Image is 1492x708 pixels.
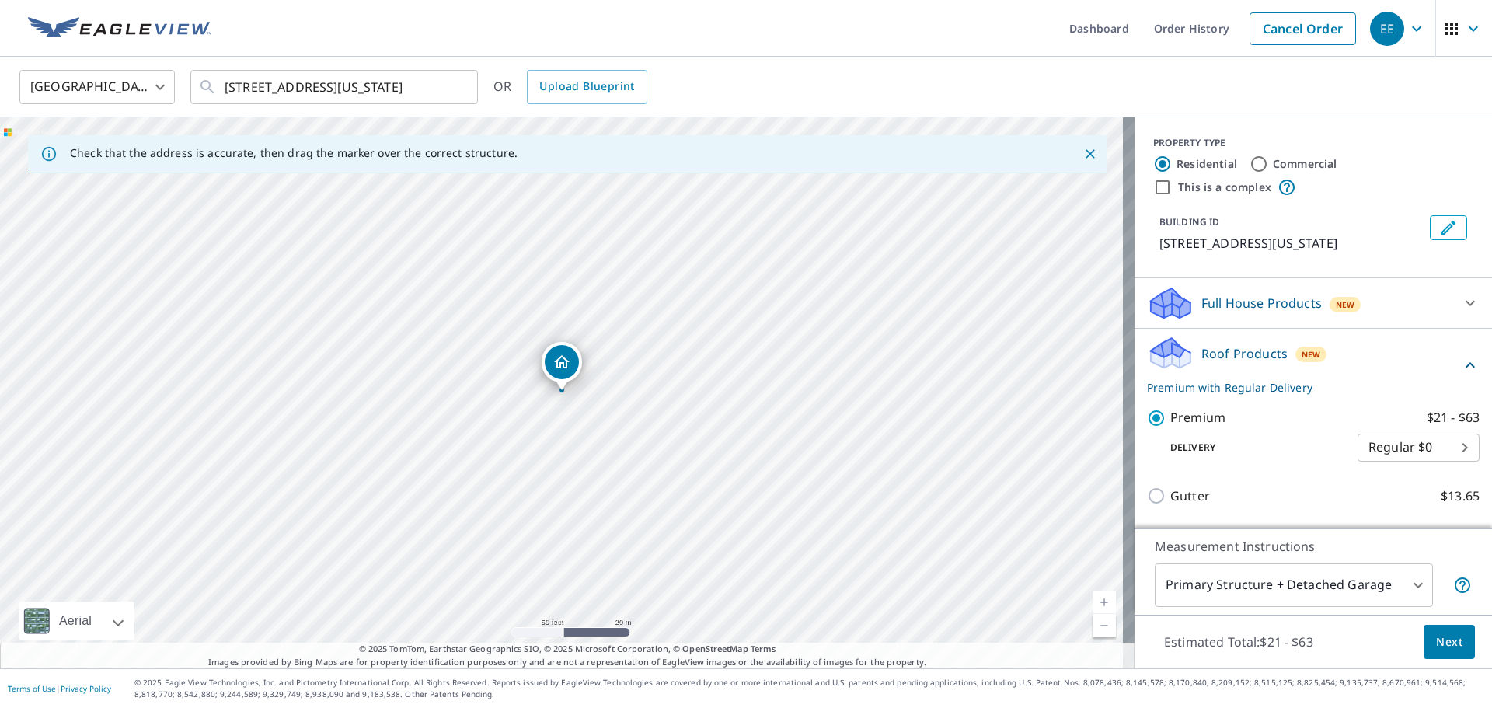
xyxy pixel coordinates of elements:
[1370,12,1404,46] div: EE
[1147,441,1358,455] p: Delivery
[359,643,776,656] span: © 2025 TomTom, Earthstar Geographics SIO, © 2025 Microsoft Corporation, ©
[1273,156,1337,172] label: Commercial
[682,643,748,654] a: OpenStreetMap
[8,684,111,693] p: |
[1153,136,1473,150] div: PROPERTY TYPE
[493,70,647,104] div: OR
[1424,625,1475,660] button: Next
[1358,426,1480,469] div: Regular $0
[61,683,111,694] a: Privacy Policy
[1170,487,1210,506] p: Gutter
[1159,215,1219,228] p: BUILDING ID
[1147,379,1461,396] p: Premium with Regular Delivery
[1336,298,1355,311] span: New
[1093,591,1116,614] a: Current Level 19, Zoom In
[539,77,634,96] span: Upload Blueprint
[54,602,96,640] div: Aerial
[1430,215,1467,240] button: Edit building 1
[1152,625,1326,659] p: Estimated Total: $21 - $63
[19,65,175,109] div: [GEOGRAPHIC_DATA]
[8,683,56,694] a: Terms of Use
[1080,144,1100,164] button: Close
[1201,344,1288,363] p: Roof Products
[70,146,518,160] p: Check that the address is accurate, then drag the marker over the correct structure.
[1093,614,1116,637] a: Current Level 19, Zoom Out
[134,677,1484,700] p: © 2025 Eagle View Technologies, Inc. and Pictometry International Corp. All Rights Reserved. Repo...
[527,70,647,104] a: Upload Blueprint
[751,643,776,654] a: Terms
[1201,294,1322,312] p: Full House Products
[1147,284,1480,322] div: Full House ProductsNew
[1302,348,1321,361] span: New
[225,65,446,109] input: Search by address or latitude-longitude
[1159,234,1424,253] p: [STREET_ADDRESS][US_STATE]
[1155,563,1433,607] div: Primary Structure + Detached Garage
[1170,408,1225,427] p: Premium
[1427,408,1480,427] p: $21 - $63
[1250,12,1356,45] a: Cancel Order
[1155,537,1472,556] p: Measurement Instructions
[1177,156,1237,172] label: Residential
[1436,633,1462,652] span: Next
[1453,576,1472,595] span: Your report will include the primary structure and a detached garage if one exists.
[542,342,582,390] div: Dropped pin, building 1, Residential property, 4243 Moonbeam Dr Colorado Springs, CO 80916
[1178,180,1271,195] label: This is a complex
[28,17,211,40] img: EV Logo
[1441,487,1480,506] p: $13.65
[19,602,134,640] div: Aerial
[1147,335,1480,396] div: Roof ProductsNewPremium with Regular Delivery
